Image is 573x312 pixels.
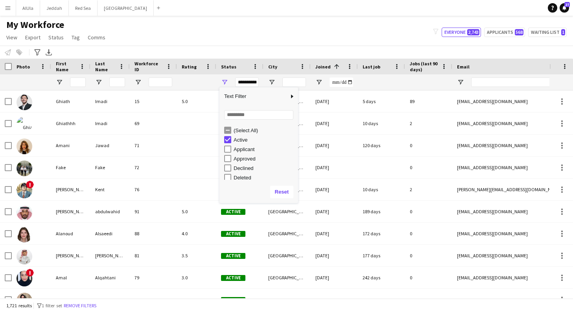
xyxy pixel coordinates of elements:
[358,223,405,244] div: 172 days
[442,28,481,37] button: Everyone2,743
[270,186,293,198] button: Reset
[90,289,130,310] div: [PERSON_NAME]
[221,253,245,259] span: Active
[234,165,296,171] div: Declined
[221,209,245,215] span: Active
[177,267,216,288] div: 3.0
[268,79,275,86] button: Open Filter Menu
[311,267,358,288] div: [DATE]
[177,201,216,222] div: 5.0
[130,135,177,156] div: 71
[311,223,358,244] div: [DATE]
[26,181,34,188] span: !
[17,249,32,264] img: Ali Abdullah
[51,179,90,200] div: [PERSON_NAME]
[315,64,331,70] span: Joined
[6,34,17,41] span: View
[48,34,64,41] span: Status
[90,157,130,178] div: Fake
[88,34,105,41] span: Comms
[68,32,83,42] a: Tag
[25,34,41,41] span: Export
[40,0,69,16] button: Jeddah
[22,32,44,42] a: Export
[109,78,125,87] input: Last Name Filter Input
[405,179,452,200] div: 2
[51,201,90,222] div: [PERSON_NAME]
[528,28,567,37] button: Waiting list1
[263,245,311,266] div: [GEOGRAPHIC_DATA]
[515,29,523,35] span: 568
[90,90,130,112] div: Imadi
[234,127,296,133] div: (Select All)
[98,0,154,16] button: [GEOGRAPHIC_DATA]
[234,146,296,152] div: Applicant
[62,301,98,310] button: Remove filters
[358,201,405,222] div: 189 days
[134,61,163,72] span: Workforce ID
[405,113,452,134] div: 2
[17,271,32,286] img: Amal Alqahtani
[358,289,405,310] div: 97 days
[33,48,42,57] app-action-btn: Advanced filters
[177,245,216,266] div: 3.5
[564,2,570,7] span: 27
[219,90,289,103] span: Text Filter
[149,78,172,87] input: Workforce ID Filter Input
[90,113,130,134] div: Imadi
[311,179,358,200] div: [DATE]
[72,34,80,41] span: Tag
[311,157,358,178] div: [DATE]
[69,0,98,16] button: Red Sea
[90,179,130,200] div: Kent
[45,32,67,42] a: Status
[130,179,177,200] div: 76
[6,19,64,31] span: My Workforce
[311,289,358,310] div: [DATE]
[3,32,20,42] a: View
[90,245,130,266] div: [PERSON_NAME]
[44,48,53,57] app-action-btn: Export XLSX
[221,297,245,303] span: Active
[282,78,306,87] input: City Filter Input
[358,179,405,200] div: 10 days
[311,245,358,266] div: [DATE]
[17,161,32,176] img: Fake Fake
[90,135,130,156] div: Jawad
[130,201,177,222] div: 91
[484,28,525,37] button: Applicants568
[560,3,569,13] a: 27
[405,289,452,310] div: 0
[467,29,479,35] span: 2,743
[410,61,438,72] span: Jobs (last 90 days)
[182,64,197,70] span: Rating
[405,245,452,266] div: 0
[363,64,380,70] span: Last job
[224,110,293,120] input: Search filter values
[221,79,228,86] button: Open Filter Menu
[221,64,236,70] span: Status
[17,94,32,110] img: Ghiath Imadi
[17,227,32,242] img: Alanoud Alsaeedi
[70,78,86,87] input: First Name Filter Input
[457,64,470,70] span: Email
[42,303,62,308] span: 1 filter set
[17,64,30,70] span: Photo
[561,29,565,35] span: 1
[358,135,405,156] div: 120 days
[219,126,298,229] div: Filter List
[219,87,298,203] div: Column Filter
[56,61,76,72] span: First Name
[405,135,452,156] div: 0
[17,116,32,132] img: Ghiathhh Imadi
[263,289,311,310] div: [GEOGRAPHIC_DATA]
[405,201,452,222] div: 0
[358,267,405,288] div: 242 days
[51,223,90,244] div: Alanoud
[130,113,177,134] div: 69
[358,90,405,112] div: 5 days
[177,90,216,112] div: 5.0
[51,157,90,178] div: Fake
[405,157,452,178] div: 0
[51,267,90,288] div: Amal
